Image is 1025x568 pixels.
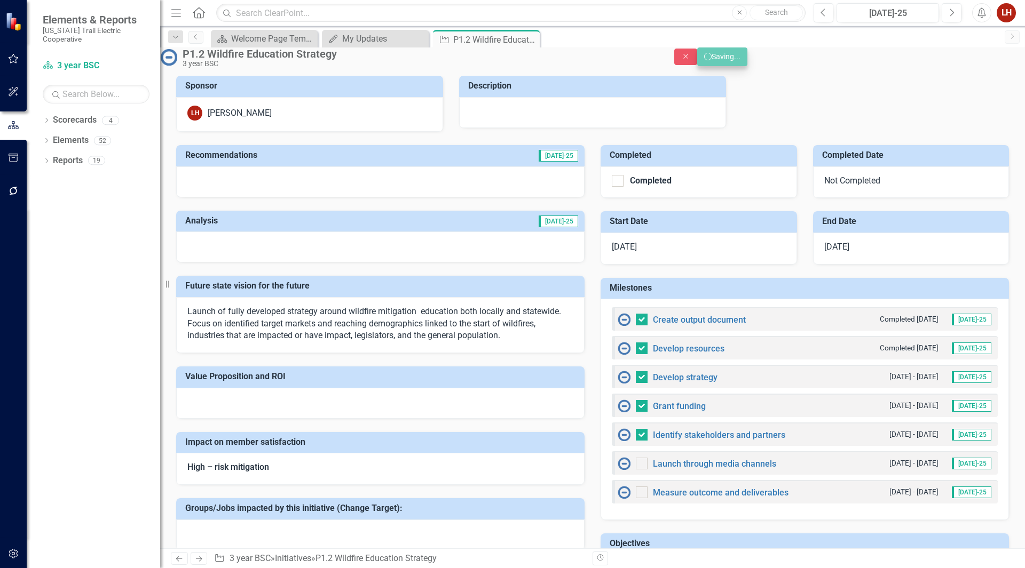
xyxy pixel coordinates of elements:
h3: Milestones [610,283,1004,293]
img: No Information [618,486,630,499]
h3: Completed Date [822,150,1004,160]
p: Launch of fully developed strategy around wildfire mitigation education both locally and statewid... [187,306,573,342]
a: Launch through media channels [653,459,776,469]
span: [DATE] [612,242,637,252]
button: [DATE]-25 [837,3,939,22]
a: Create output document [653,315,746,325]
button: LH [997,3,1016,22]
h3: Impact on member satisfaction [185,437,579,447]
a: 3 year BSC [43,60,149,72]
img: ClearPoint Strategy [5,12,24,31]
div: Not Completed [813,166,1010,198]
button: Search [750,5,803,20]
div: [PERSON_NAME] [208,107,272,119]
img: No Information [618,342,630,355]
img: No Information [618,371,630,383]
img: No Information [618,313,630,326]
a: My Updates [325,32,426,45]
strong: High – risk mitigation [187,462,269,472]
div: P1.2 Wildfire Education Strategy [316,553,437,563]
input: Search Below... [43,85,149,103]
span: Search [765,8,788,17]
div: [DATE]-25 [840,7,935,20]
span: [DATE]-25 [539,215,578,227]
a: Measure outcome and deliverables [653,487,789,498]
a: Scorecards [53,114,97,126]
a: Initiatives [275,553,311,563]
button: Saving... [697,47,747,66]
img: No Information [618,457,630,470]
h3: Description [468,81,721,91]
div: 3 year BSC [183,60,653,68]
h3: Future state vision for the future [185,281,579,291]
small: [DATE] - [DATE] [889,487,939,497]
a: Reports [53,155,83,167]
h3: Recommendations [185,150,437,160]
input: Search ClearPoint... [216,4,806,22]
small: [DATE] - [DATE] [889,372,939,382]
div: P1.2 Wildfire Education Strategy [183,48,653,60]
span: [DATE]-25 [952,429,991,441]
a: Grant funding [653,401,706,411]
h3: Analysis [185,216,361,226]
h3: End Date [822,217,1004,226]
div: LH [187,106,202,121]
h3: Completed [610,150,792,160]
div: 4 [102,116,119,125]
img: No Information [618,428,630,441]
span: [DATE]-25 [952,458,991,469]
small: Completed [DATE] [880,314,939,324]
h3: Groups/Jobs impacted by this initiative (Change Target): [185,503,579,513]
h3: Value Proposition and ROI [185,372,579,381]
span: [DATE]-25 [952,486,991,498]
a: Elements [53,134,89,147]
span: [DATE]-25 [952,371,991,383]
div: Welcome Page Template [231,32,315,45]
small: [DATE] - [DATE] [889,458,939,468]
div: 52 [94,136,111,145]
small: Completed [DATE] [880,343,939,353]
span: [DATE]-25 [952,314,991,325]
span: [DATE]-25 [952,400,991,412]
div: My Updates [342,32,426,45]
div: P1.2 Wildfire Education Strategy [453,33,537,46]
img: No Information [160,49,177,66]
a: Welcome Page Template [214,32,315,45]
h3: Sponsor [185,81,438,91]
a: 3 year BSC [230,553,271,563]
h3: Objectives [610,539,1004,548]
span: [DATE]-25 [539,150,578,162]
small: [DATE] - [DATE] [889,401,939,411]
a: Identify stakeholders and partners [653,430,785,440]
a: Develop strategy [653,372,717,382]
span: [DATE] [824,242,849,252]
h3: Start Date [610,217,792,226]
div: » » [214,553,585,565]
small: [US_STATE] Trail Electric Cooperative [43,26,149,44]
div: 19 [88,156,105,165]
img: No Information [618,399,630,412]
a: Develop resources [653,343,724,354]
span: [DATE]-25 [952,342,991,354]
span: Elements & Reports [43,13,149,26]
small: [DATE] - [DATE] [889,429,939,439]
